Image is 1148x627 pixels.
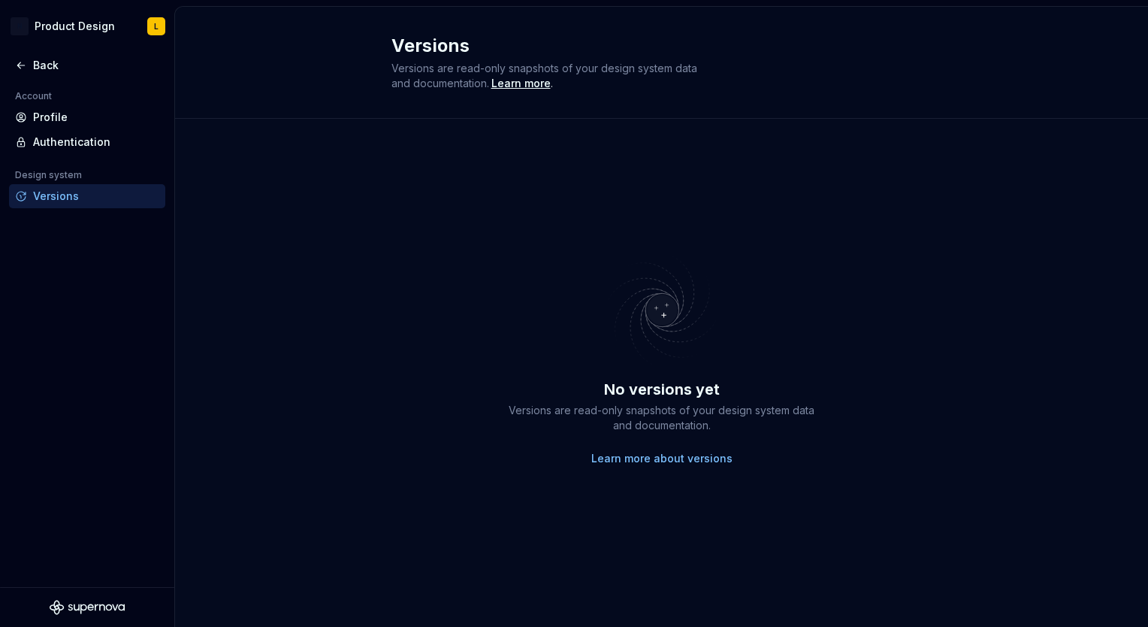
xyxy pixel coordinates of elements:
div: N [11,17,29,35]
span: Versions are read-only snapshots of your design system data and documentation. [391,62,697,89]
a: Versions [9,184,165,208]
h2: Versions [391,34,914,58]
button: NProduct DesignL [3,10,171,43]
svg: Supernova Logo [50,600,125,615]
div: No versions yet [604,379,720,400]
div: Account [9,87,58,105]
span: . [489,78,553,89]
div: L [154,20,159,32]
a: Back [9,53,165,77]
div: Versions [33,189,159,204]
div: Product Design [35,19,115,34]
a: Profile [9,105,165,129]
div: Authentication [33,135,159,150]
div: Versions are read-only snapshots of your design system data and documentation. [504,403,820,433]
a: Learn more about versions [591,451,733,466]
div: Back [33,58,159,73]
a: Authentication [9,130,165,154]
div: Profile [33,110,159,125]
div: Design system [9,166,88,184]
a: Learn more [491,76,551,91]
